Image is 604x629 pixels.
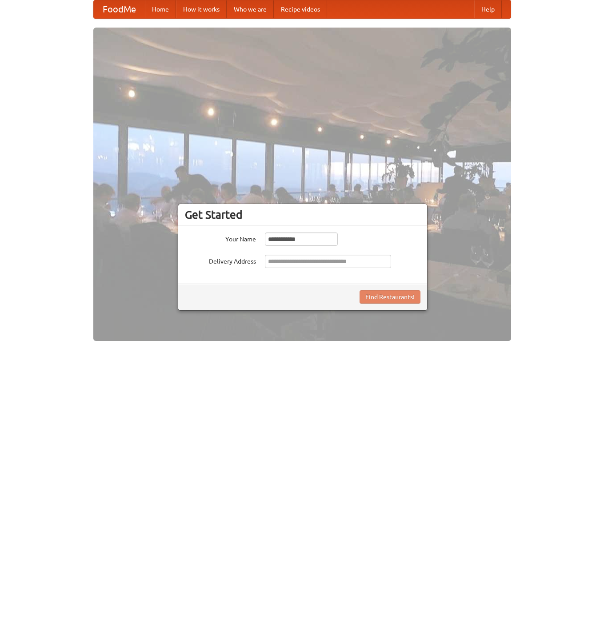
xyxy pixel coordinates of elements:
[185,208,420,221] h3: Get Started
[185,232,256,244] label: Your Name
[360,290,420,304] button: Find Restaurants!
[176,0,227,18] a: How it works
[227,0,274,18] a: Who we are
[274,0,327,18] a: Recipe videos
[474,0,502,18] a: Help
[94,0,145,18] a: FoodMe
[145,0,176,18] a: Home
[185,255,256,266] label: Delivery Address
